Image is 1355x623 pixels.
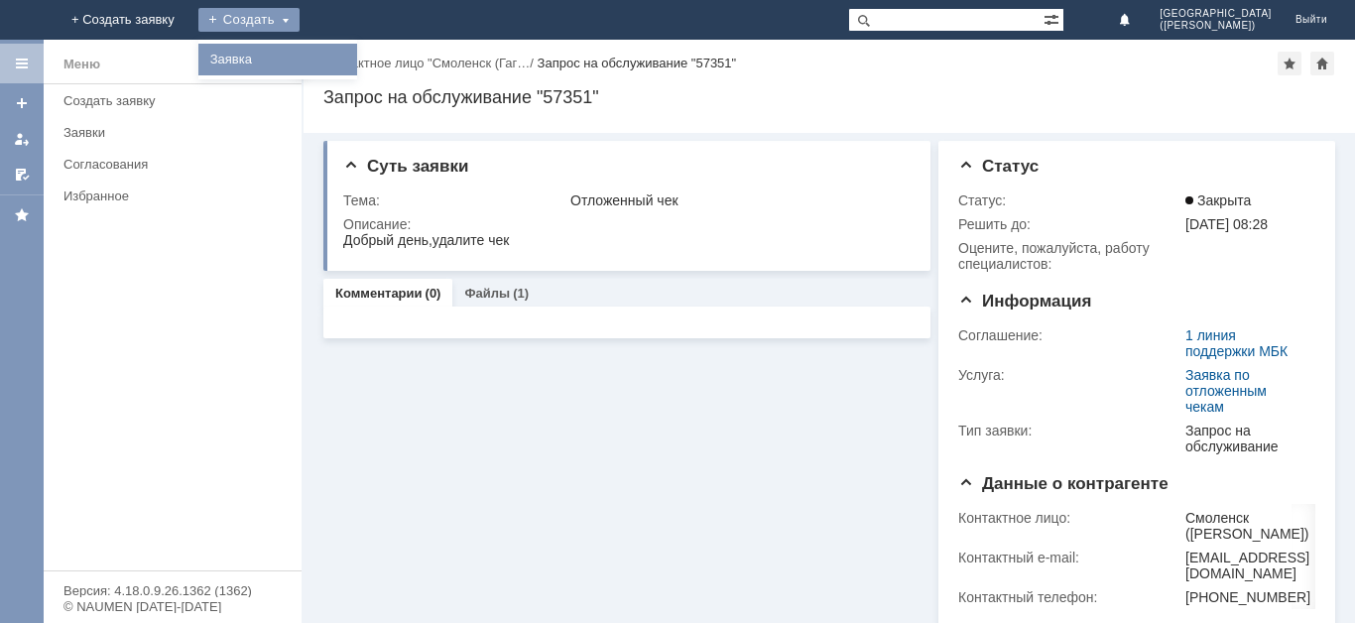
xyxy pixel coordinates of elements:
a: Контактное лицо "Смоленск (Гаг… [323,56,530,70]
div: (1) [513,286,529,301]
a: Мои заявки [6,123,38,155]
a: Мои согласования [6,159,38,190]
span: Закрыта [1185,192,1251,208]
div: / [323,56,538,70]
div: Создать заявку [63,93,290,108]
div: Меню [63,53,100,76]
a: Создать заявку [56,85,298,116]
div: Услуга: [958,367,1181,383]
div: [PHONE_NUMBER] [1185,589,1310,605]
span: [GEOGRAPHIC_DATA] [1160,8,1272,20]
div: Oцените, пожалуйста, работу специалистов: [958,240,1181,272]
span: Информация [958,292,1091,311]
span: Данные о контрагенте [958,474,1169,493]
a: 1 линия поддержки МБК [1185,327,1288,359]
div: Избранное [63,188,268,203]
div: Тема: [343,192,566,208]
a: Согласования [56,149,298,180]
span: [DATE] 08:28 [1185,216,1268,232]
div: Тип заявки: [958,423,1181,438]
div: Смоленск ([PERSON_NAME]) [1185,510,1310,542]
a: Комментарии [335,286,423,301]
span: Суть заявки [343,157,468,176]
span: Расширенный поиск [1044,9,1063,28]
div: Сделать домашней страницей [1310,52,1334,75]
div: Запрос на обслуживание [1185,423,1307,454]
div: Статус: [958,192,1181,208]
span: ([PERSON_NAME]) [1160,20,1272,32]
a: Заявка [202,48,353,71]
div: Запрос на обслуживание "57351" [323,87,1335,107]
span: Статус [958,157,1039,176]
div: Контактный e-mail: [958,550,1181,565]
div: Решить до: [958,216,1181,232]
div: Версия: 4.18.0.9.26.1362 (1362) [63,584,282,597]
div: Согласования [63,157,290,172]
a: Заявки [56,117,298,148]
div: Запрос на обслуживание "57351" [538,56,737,70]
div: (0) [426,286,441,301]
div: Описание: [343,216,909,232]
div: Контактный телефон: [958,589,1181,605]
div: Добавить в избранное [1278,52,1301,75]
div: © NAUMEN [DATE]-[DATE] [63,600,282,613]
div: Заявки [63,125,290,140]
div: Контактное лицо: [958,510,1181,526]
div: Соглашение: [958,327,1181,343]
a: Создать заявку [6,87,38,119]
div: Создать [198,8,300,32]
a: Файлы [464,286,510,301]
div: Отложенный чек [570,192,905,208]
a: Заявка по отложенным чекам [1185,367,1267,415]
div: [EMAIL_ADDRESS][DOMAIN_NAME] [1185,550,1310,581]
